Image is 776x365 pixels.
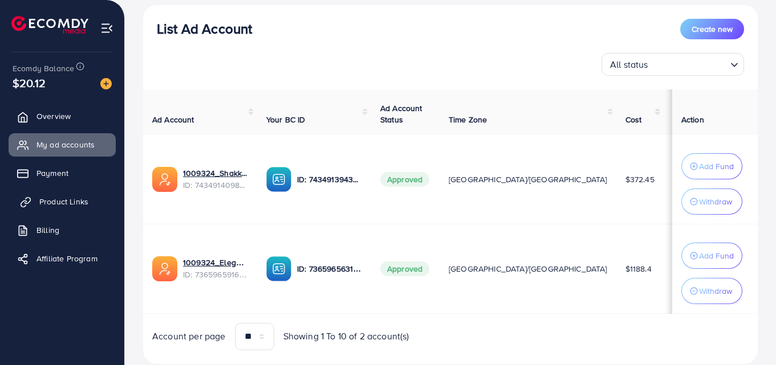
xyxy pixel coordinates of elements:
[625,263,652,274] span: $1188.4
[9,190,116,213] a: Product Links
[157,20,252,37] h3: List Ad Account
[13,75,46,91] span: $20.12
[681,243,742,269] button: Add Fund
[380,261,429,276] span: Approved
[380,102,422,125] span: Ad Account Status
[36,110,71,122] span: Overview
[9,219,116,241] a: Billing
[183,269,248,280] span: ID: 7365965916192112656
[602,53,744,76] div: Search for option
[449,263,607,274] span: [GEOGRAPHIC_DATA]/[GEOGRAPHIC_DATA]
[183,257,248,280] div: <span class='underline'>1009324_Elegant Wear_1715022604811</span></br>7365965916192112656
[183,257,248,268] a: 1009324_Elegant Wear_1715022604811
[152,330,226,343] span: Account per page
[36,167,68,179] span: Payment
[152,114,194,125] span: Ad Account
[449,114,487,125] span: Time Zone
[681,114,704,125] span: Action
[699,284,732,298] p: Withdraw
[652,54,726,73] input: Search for option
[681,278,742,304] button: Withdraw
[692,23,733,35] span: Create new
[297,173,362,186] p: ID: 7434913943245914129
[699,159,734,173] p: Add Fund
[36,139,95,150] span: My ad accounts
[699,249,734,263] p: Add Fund
[36,253,97,264] span: Affiliate Program
[13,63,74,74] span: Ecomdy Balance
[36,224,59,236] span: Billing
[183,167,248,179] a: 1009324_Shakka_1731075849517
[152,167,177,192] img: ic-ads-acc.e4c84228.svg
[266,167,291,192] img: ic-ba-acc.ded83a64.svg
[728,314,767,356] iframe: Chat
[183,179,248,191] span: ID: 7434914098950799361
[11,16,88,34] img: logo
[100,22,113,35] img: menu
[625,174,655,185] span: $372.45
[39,196,88,207] span: Product Links
[100,78,112,89] img: image
[380,172,429,187] span: Approved
[681,153,742,179] button: Add Fund
[9,247,116,270] a: Affiliate Program
[297,262,362,276] p: ID: 7365965631474204673
[283,330,409,343] span: Showing 1 To 10 of 2 account(s)
[183,167,248,191] div: <span class='underline'>1009324_Shakka_1731075849517</span></br>7434914098950799361
[9,133,116,156] a: My ad accounts
[9,105,116,128] a: Overview
[9,162,116,184] a: Payment
[681,188,742,215] button: Withdraw
[449,174,607,185] span: [GEOGRAPHIC_DATA]/[GEOGRAPHIC_DATA]
[699,195,732,208] p: Withdraw
[608,56,651,73] span: All status
[266,256,291,281] img: ic-ba-acc.ded83a64.svg
[680,19,744,39] button: Create new
[625,114,642,125] span: Cost
[266,114,306,125] span: Your BC ID
[152,256,177,281] img: ic-ads-acc.e4c84228.svg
